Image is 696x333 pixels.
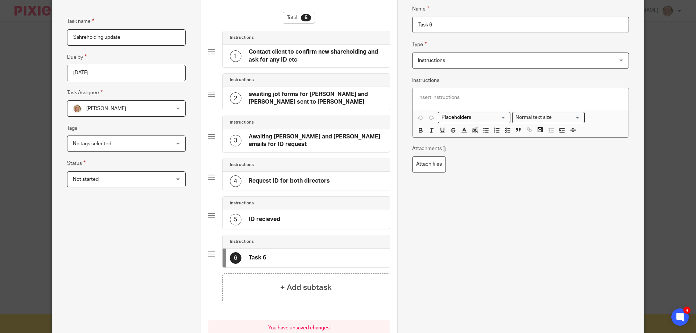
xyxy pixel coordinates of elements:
[230,92,241,104] div: 2
[73,177,99,182] span: Not started
[67,159,86,167] label: Status
[249,48,382,64] h4: Contact client to confirm new shareholding and ask for any ID etc
[67,88,103,97] label: Task Assignee
[230,120,254,125] h4: Instructions
[438,112,510,123] div: Search for option
[249,254,266,262] h4: Task 6
[230,175,241,187] div: 4
[67,65,186,81] input: Pick a date
[554,114,580,121] input: Search for option
[280,282,332,293] h4: + Add subtask
[249,91,382,106] h4: awaiting jot forms for [PERSON_NAME] and [PERSON_NAME] sent to [PERSON_NAME]
[438,112,510,123] div: Placeholders
[67,125,77,132] label: Tags
[230,162,254,168] h4: Instructions
[439,114,506,121] input: Search for option
[230,239,254,245] h4: Instructions
[512,112,585,123] div: Text styles
[230,50,241,62] div: 1
[418,58,445,63] span: Instructions
[249,177,330,185] h4: Request ID for both directors
[412,40,427,49] label: Type
[683,307,691,314] div: 4
[230,252,241,264] div: 6
[230,214,241,225] div: 5
[67,17,94,25] label: Task name
[412,5,429,13] label: Name
[86,106,126,111] span: [PERSON_NAME]
[301,14,311,21] div: 6
[230,135,241,146] div: 3
[512,112,585,123] div: Search for option
[67,53,87,61] label: Due by
[249,133,382,149] h4: Awaiting [PERSON_NAME] and [PERSON_NAME] emails for ID request
[73,104,82,113] img: JW%20photo.JPG
[514,114,554,121] span: Normal text size
[230,35,254,41] h4: Instructions
[230,77,254,83] h4: Instructions
[230,200,254,206] h4: Instructions
[412,156,446,172] label: Attach files
[412,77,439,84] label: Instructions
[73,141,111,146] span: No tags selected
[412,145,447,152] p: Attachments
[283,12,315,24] div: Total
[249,216,280,223] h4: ID recieved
